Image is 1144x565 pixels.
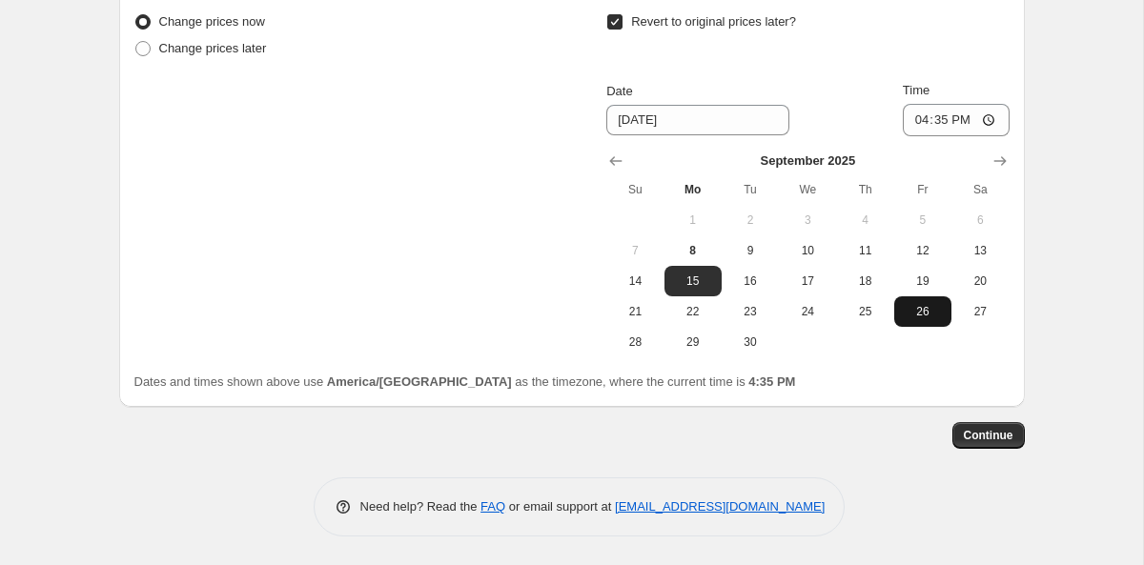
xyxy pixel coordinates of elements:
[836,174,893,205] th: Thursday
[951,174,1009,205] th: Saturday
[987,148,1013,174] button: Show next month, October 2025
[836,266,893,296] button: Thursday September 18 2025
[779,266,836,296] button: Wednesday September 17 2025
[664,235,722,266] button: Today Monday September 8 2025
[779,174,836,205] th: Wednesday
[779,296,836,327] button: Wednesday September 24 2025
[722,327,779,357] button: Tuesday September 30 2025
[729,304,771,319] span: 23
[894,235,951,266] button: Friday September 12 2025
[959,273,1001,289] span: 20
[722,296,779,327] button: Tuesday September 23 2025
[606,105,789,135] input: 9/8/2025
[615,499,825,514] a: [EMAIL_ADDRESS][DOMAIN_NAME]
[729,182,771,197] span: Tu
[894,205,951,235] button: Friday September 5 2025
[631,14,796,29] span: Revert to original prices later?
[672,243,714,258] span: 8
[672,334,714,350] span: 29
[614,334,656,350] span: 28
[664,174,722,205] th: Monday
[959,212,1001,228] span: 6
[902,212,944,228] span: 5
[606,296,664,327] button: Sunday September 21 2025
[606,266,664,296] button: Sunday September 14 2025
[480,499,505,514] a: FAQ
[327,374,512,389] b: America/[GEOGRAPHIC_DATA]
[134,374,796,389] span: Dates and times shown above use as the timezone, where the current time is
[606,84,632,98] span: Date
[959,243,1001,258] span: 13
[672,212,714,228] span: 1
[786,273,828,289] span: 17
[603,148,629,174] button: Show previous month, August 2025
[606,174,664,205] th: Sunday
[664,205,722,235] button: Monday September 1 2025
[614,182,656,197] span: Su
[729,334,771,350] span: 30
[672,304,714,319] span: 22
[722,174,779,205] th: Tuesday
[664,327,722,357] button: Monday September 29 2025
[729,273,771,289] span: 16
[902,182,944,197] span: Fr
[964,428,1013,443] span: Continue
[844,273,886,289] span: 18
[729,243,771,258] span: 9
[844,212,886,228] span: 4
[729,212,771,228] span: 2
[159,14,265,29] span: Change prices now
[894,266,951,296] button: Friday September 19 2025
[952,422,1025,449] button: Continue
[664,266,722,296] button: Monday September 15 2025
[779,205,836,235] button: Wednesday September 3 2025
[786,212,828,228] span: 3
[505,499,615,514] span: or email support at
[894,296,951,327] button: Friday September 26 2025
[786,243,828,258] span: 10
[786,304,828,319] span: 24
[951,296,1009,327] button: Saturday September 27 2025
[894,174,951,205] th: Friday
[614,273,656,289] span: 14
[614,304,656,319] span: 21
[951,266,1009,296] button: Saturday September 20 2025
[844,243,886,258] span: 11
[959,304,1001,319] span: 27
[672,273,714,289] span: 15
[959,182,1001,197] span: Sa
[664,296,722,327] button: Monday September 22 2025
[606,327,664,357] button: Sunday September 28 2025
[902,243,944,258] span: 12
[786,182,828,197] span: We
[159,41,267,55] span: Change prices later
[951,205,1009,235] button: Saturday September 6 2025
[606,235,664,266] button: Sunday September 7 2025
[903,83,929,97] span: Time
[360,499,481,514] span: Need help? Read the
[836,296,893,327] button: Thursday September 25 2025
[902,304,944,319] span: 26
[779,235,836,266] button: Wednesday September 10 2025
[836,205,893,235] button: Thursday September 4 2025
[722,205,779,235] button: Tuesday September 2 2025
[722,235,779,266] button: Tuesday September 9 2025
[836,235,893,266] button: Thursday September 11 2025
[903,104,1010,136] input: 12:00
[672,182,714,197] span: Mo
[844,182,886,197] span: Th
[722,266,779,296] button: Tuesday September 16 2025
[844,304,886,319] span: 25
[951,235,1009,266] button: Saturday September 13 2025
[614,243,656,258] span: 7
[748,374,795,389] b: 4:35 PM
[902,273,944,289] span: 19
